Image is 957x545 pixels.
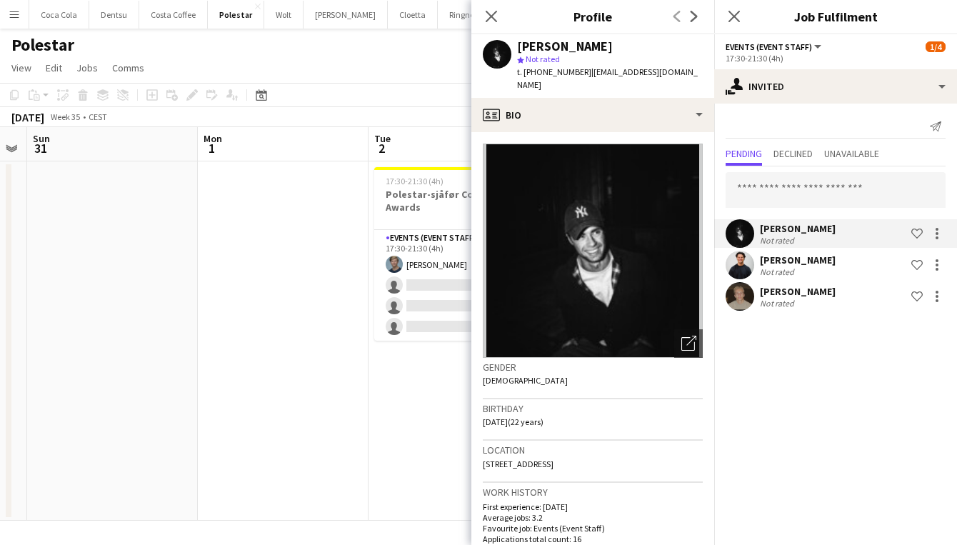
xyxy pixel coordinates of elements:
[374,230,534,341] app-card-role: Events (Event Staff)3I1/417:30-21:30 (4h)[PERSON_NAME]
[760,254,836,266] div: [PERSON_NAME]
[438,1,490,29] button: Ringnes
[926,41,946,52] span: 1/4
[773,149,813,159] span: Declined
[374,188,534,214] h3: Polestar-sjåfør Costume Awards
[726,41,823,52] button: Events (Event Staff)
[388,1,438,29] button: Cloetta
[46,61,62,74] span: Edit
[517,66,698,90] span: | [EMAIL_ADDRESS][DOMAIN_NAME]
[208,1,264,29] button: Polestar
[139,1,208,29] button: Costa Coffee
[40,59,68,77] a: Edit
[483,144,703,358] img: Crew avatar or photo
[517,66,591,77] span: t. [PHONE_NUMBER]
[714,7,957,26] h3: Job Fulfilment
[760,298,797,309] div: Not rated
[726,149,762,159] span: Pending
[760,222,836,235] div: [PERSON_NAME]
[372,140,391,156] span: 2
[714,69,957,104] div: Invited
[471,7,714,26] h3: Profile
[204,132,222,145] span: Mon
[47,111,83,122] span: Week 35
[483,512,703,523] p: Average jobs: 3.2
[483,501,703,512] p: First experience: [DATE]
[11,61,31,74] span: View
[483,402,703,415] h3: Birthday
[71,59,104,77] a: Jobs
[106,59,150,77] a: Comms
[89,111,107,122] div: CEST
[483,375,568,386] span: [DEMOGRAPHIC_DATA]
[526,54,560,64] span: Not rated
[29,1,89,29] button: Coca Cola
[264,1,304,29] button: Wolt
[11,34,74,56] h1: Polestar
[483,361,703,374] h3: Gender
[483,459,553,469] span: [STREET_ADDRESS]
[760,235,797,246] div: Not rated
[483,444,703,456] h3: Location
[483,486,703,499] h3: Work history
[33,132,50,145] span: Sun
[471,98,714,132] div: Bio
[483,534,703,544] p: Applications total count: 16
[824,149,879,159] span: Unavailable
[726,41,812,52] span: Events (Event Staff)
[201,140,222,156] span: 1
[760,266,797,277] div: Not rated
[483,523,703,534] p: Favourite job: Events (Event Staff)
[760,285,836,298] div: [PERSON_NAME]
[76,61,98,74] span: Jobs
[374,167,534,341] app-job-card: 17:30-21:30 (4h)1/4Polestar-sjåfør Costume Awards1 RoleEvents (Event Staff)3I1/417:30-21:30 (4h)[...
[6,59,37,77] a: View
[374,132,391,145] span: Tue
[517,40,613,53] div: [PERSON_NAME]
[31,140,50,156] span: 31
[674,329,703,358] div: Open photos pop-in
[112,61,144,74] span: Comms
[483,416,543,427] span: [DATE] (22 years)
[11,110,44,124] div: [DATE]
[89,1,139,29] button: Dentsu
[304,1,388,29] button: [PERSON_NAME]
[386,176,444,186] span: 17:30-21:30 (4h)
[726,53,946,64] div: 17:30-21:30 (4h)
